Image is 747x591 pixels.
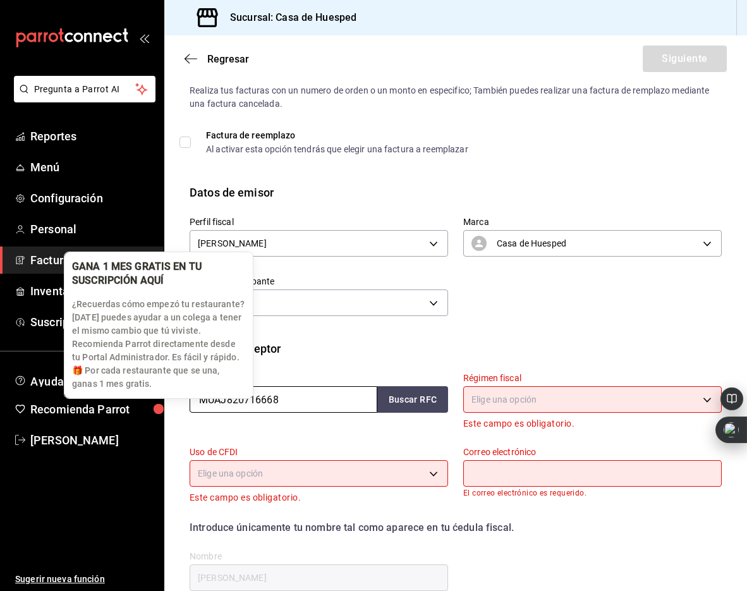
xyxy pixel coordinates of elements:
div: Introduce únicamente tu nombre tal como aparece en tu ćedula fiscal. [190,520,722,535]
span: Configuración [30,190,154,207]
div: Factura de reemplazo [206,131,468,140]
span: Personal [30,221,154,238]
p: ¿Recuerdas cómo empezó tu restaurante? [DATE] puedes ayudar a un colega a tener el mismo cambio q... [72,298,245,391]
span: Suscripción [30,314,154,331]
button: Regresar [185,53,249,65]
div: Al activar esta opción tendrás que elegir una factura a reemplazar [206,145,468,154]
span: Ayuda [30,372,137,387]
button: Buscar RFC [377,386,448,413]
div: Elige una opción [463,386,722,413]
div: Elige una opción [190,460,448,487]
p: Este campo es obligatorio. [463,417,722,431]
span: Reportes [30,128,154,145]
div: [PERSON_NAME] [190,230,448,257]
label: Marca [463,217,722,226]
a: Pregunta a Parrot AI [9,92,155,105]
span: Facturación [30,252,154,269]
label: Régimen fiscal [463,374,722,382]
label: RFC [190,372,448,381]
span: Sugerir nueva función [15,573,154,586]
p: Este campo es obligatorio. [190,490,448,505]
span: Pregunta a Parrot AI [34,83,136,96]
button: Pregunta a Parrot AI [14,76,155,102]
span: [PERSON_NAME] [30,432,154,449]
span: Casa de Huesped [497,237,566,250]
div: Realiza tus facturas con un numero de orden o un monto en especifico; También puedes realizar una... [190,84,722,111]
h3: Sucursal: Casa de Huesped [220,10,356,25]
div: Datos de emisor [190,184,274,201]
label: Tipo de comprobante [190,277,448,286]
button: open_drawer_menu [139,33,149,43]
label: Perfil fiscal [190,217,448,226]
div: GANA 1 MES GRATIS EN TU SUSCRIPCIÓN AQUÍ [72,260,225,288]
p: El correo electrónico es requerido. [463,489,722,497]
span: Menú [30,159,154,176]
span: Inventarios [30,283,154,300]
label: Correo electrónico [463,448,722,456]
span: Recomienda Parrot [30,401,154,418]
label: Nombre [190,552,448,561]
label: Uso de CFDI [190,448,448,456]
span: Regresar [207,53,249,65]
